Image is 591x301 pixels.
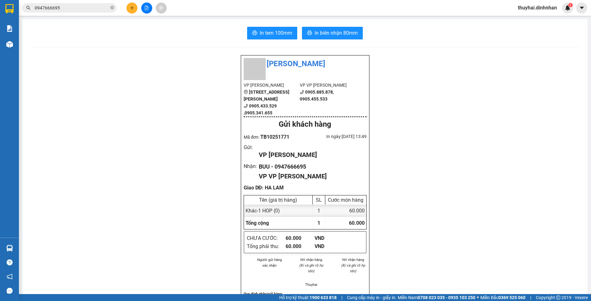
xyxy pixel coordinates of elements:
span: caret-down [579,5,585,11]
div: 1 [313,205,325,217]
span: close-circle [110,6,114,9]
div: Tổng phải thu : [247,242,286,250]
div: Mã đơn: [244,133,305,141]
div: Quy định nhận/gửi hàng : [244,291,367,297]
span: 60.000 [349,220,365,226]
button: printerIn tem 100mm [247,27,297,39]
img: warehouse-icon [6,41,13,48]
span: Hỗ trợ kỹ thuật: [279,294,337,301]
li: VP VP [PERSON_NAME] [300,82,356,89]
button: file-add [141,3,152,14]
span: copyright [556,295,560,300]
div: Nhận : [244,162,259,170]
li: Người gửi hàng xác nhận [256,257,283,268]
span: printer [252,30,257,36]
span: 1 [569,3,571,7]
div: 60.000 [286,234,315,242]
div: Gửi khách hàng [244,119,367,130]
input: Tìm tên, số ĐT hoặc mã đơn [35,4,109,11]
span: search [26,6,31,10]
span: file-add [144,6,149,10]
button: aim [156,3,167,14]
i: (Kí và ghi rõ họ tên) [341,263,365,273]
div: VP VP [PERSON_NAME] [259,171,361,181]
b: 0905.885.878, 0905.455.533 [300,90,334,101]
li: Thuyhai [298,282,325,287]
span: | [530,294,531,301]
div: BUU - 0947666695 [259,162,361,171]
div: In ngày: [DATE] 13:49 [305,133,367,140]
div: VND [315,242,344,250]
span: environment [244,90,248,94]
sup: 1 [568,3,573,7]
span: | [341,294,342,301]
span: 1 [317,220,320,226]
span: Tổng cộng [246,220,269,226]
span: In tem 100mm [260,29,292,37]
span: message [7,288,13,294]
strong: 0708 023 035 - 0935 103 250 [418,295,475,300]
button: printerIn biên nhận 80mm [302,27,363,39]
span: In biên nhận 80mm [315,29,358,37]
span: phone [300,90,304,94]
span: aim [159,6,163,10]
span: Miền Nam [398,294,475,301]
li: [PERSON_NAME] [244,58,367,70]
span: TB10251771 [260,134,289,140]
span: notification [7,274,13,280]
li: NV nhận hàng [340,257,367,263]
li: VP [PERSON_NAME] [244,82,300,89]
span: plus [130,6,134,10]
span: Miền Bắc [480,294,525,301]
span: phone [244,104,248,108]
div: VND [315,234,344,242]
span: ⚪️ [477,296,479,299]
div: 60.000 [286,242,315,250]
span: Cung cấp máy in - giấy in: [347,294,396,301]
span: thuyhai.dinhnhan [513,4,562,12]
button: plus [126,3,137,14]
strong: 0369 525 060 [498,295,525,300]
span: close-circle [110,5,114,11]
strong: 1900 633 818 [310,295,337,300]
div: 60.000 [325,205,366,217]
i: (Kí và ghi rõ họ tên) [299,263,323,273]
span: question-circle [7,259,13,265]
div: Tên (giá trị hàng) [246,197,311,203]
div: VP [PERSON_NAME] [259,150,361,160]
div: SL [314,197,323,203]
li: NV nhận hàng [298,257,325,263]
div: Cước món hàng [327,197,365,203]
div: Giao DĐ: HA LAM [244,184,367,192]
div: Gửi : [244,143,259,151]
div: CHƯA CƯỚC : [247,234,286,242]
img: warehouse-icon [6,245,13,252]
img: logo-vxr [5,4,14,14]
span: printer [307,30,312,36]
span: Khác - 1 HOP (0) [246,208,280,214]
img: solution-icon [6,25,13,32]
b: 0905.433.529 ,0905.341.655 [244,103,277,115]
button: caret-down [576,3,587,14]
b: [STREET_ADDRESS][PERSON_NAME] [244,90,289,101]
img: icon-new-feature [565,5,571,11]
